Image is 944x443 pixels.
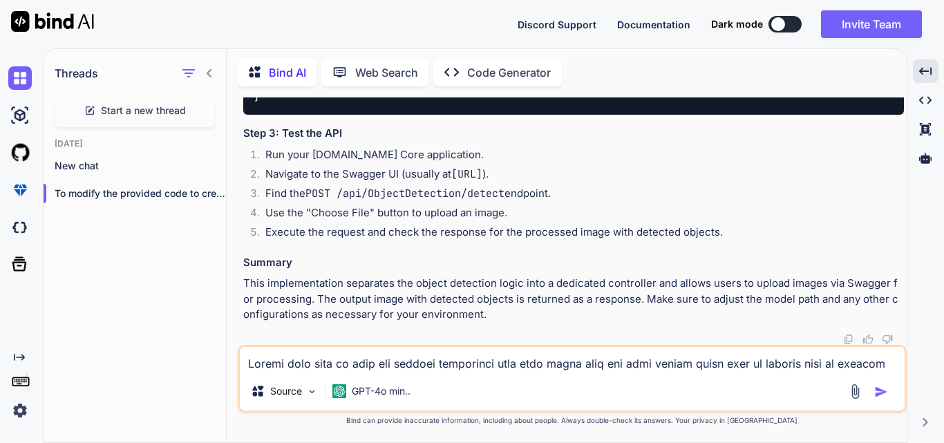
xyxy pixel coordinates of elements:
[305,187,504,200] code: POST /api/ObjectDetection/detect
[355,64,418,81] p: Web Search
[243,255,904,271] h3: Summary
[882,334,893,345] img: dislike
[254,147,904,167] li: Run your [DOMAIN_NAME] Core application.
[270,384,302,398] p: Source
[8,399,32,422] img: settings
[243,276,904,323] p: This implementation separates the object detection logic into a dedicated controller and allows u...
[352,384,410,398] p: GPT-4o min..
[518,17,596,32] button: Discord Support
[55,159,226,173] p: New chat
[874,385,888,399] img: icon
[243,126,904,142] h3: Step 3: Test the API
[847,384,863,399] img: attachment
[254,186,904,205] li: Find the endpoint.
[44,138,226,149] h2: [DATE]
[254,225,904,244] li: Execute the request and check the response for the processed image with detected objects.
[254,205,904,225] li: Use the "Choose File" button to upload an image.
[8,141,32,164] img: githubLight
[238,415,907,426] p: Bind can provide inaccurate information, including about people. Always double-check its answers....
[451,167,482,181] code: [URL]
[254,167,904,186] li: Navigate to the Swagger UI (usually at ).
[8,178,32,202] img: premium
[306,386,318,397] img: Pick Models
[518,19,596,30] span: Discord Support
[332,384,346,398] img: GPT-4o mini
[711,17,763,31] span: Dark mode
[55,65,98,82] h1: Threads
[8,104,32,127] img: ai-studio
[55,187,226,200] p: To modify the provided code to create a ...
[843,334,854,345] img: copy
[8,216,32,239] img: darkCloudIdeIcon
[8,66,32,90] img: chat
[617,19,690,30] span: Documentation
[821,10,922,38] button: Invite Team
[11,11,94,32] img: Bind AI
[269,64,306,81] p: Bind AI
[617,17,690,32] button: Documentation
[101,104,186,117] span: Start a new thread
[467,64,551,81] p: Code Generator
[862,334,874,345] img: like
